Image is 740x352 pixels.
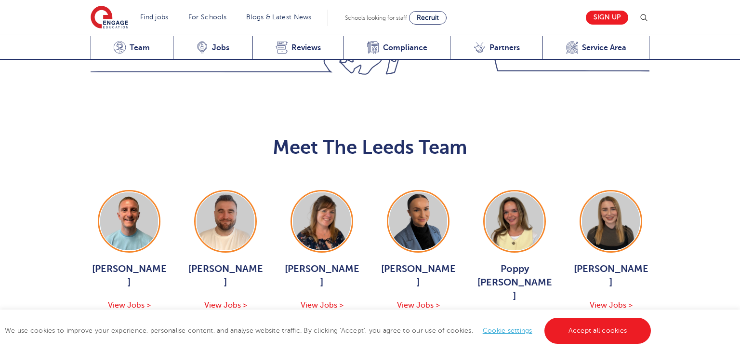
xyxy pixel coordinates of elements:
[293,192,351,250] img: Joanne Wright
[582,192,640,250] img: Layla McCosker
[380,262,457,289] span: [PERSON_NAME]
[283,262,360,289] span: [PERSON_NAME]
[450,36,542,60] a: Partners
[586,11,628,25] a: Sign up
[476,190,553,325] a: Poppy [PERSON_NAME] View Jobs >
[91,6,128,30] img: Engage Education
[91,36,173,60] a: Team
[5,327,653,334] span: We use cookies to improve your experience, personalise content, and analyse website traffic. By c...
[301,301,344,310] span: View Jobs >
[108,301,151,310] span: View Jobs >
[91,136,649,159] h2: Meet The Leeds Team
[252,36,344,60] a: Reviews
[476,262,553,303] span: Poppy [PERSON_NAME]
[188,14,226,21] a: For Schools
[489,43,520,53] span: Partners
[345,14,407,21] span: Schools looking for staff
[204,301,247,310] span: View Jobs >
[389,192,447,250] img: Holly Johnson
[590,301,633,310] span: View Jobs >
[483,327,532,334] a: Cookie settings
[100,192,158,250] img: George Dignam
[417,14,439,21] span: Recruit
[486,192,543,250] img: Poppy Burnside
[409,11,447,25] a: Recruit
[246,14,312,21] a: Blogs & Latest News
[582,43,626,53] span: Service Area
[572,190,649,311] a: [PERSON_NAME] View Jobs >
[380,190,457,311] a: [PERSON_NAME] View Jobs >
[140,14,169,21] a: Find jobs
[283,190,360,311] a: [PERSON_NAME] View Jobs >
[383,43,427,53] span: Compliance
[187,262,264,289] span: [PERSON_NAME]
[542,36,649,60] a: Service Area
[344,36,450,60] a: Compliance
[291,43,321,53] span: Reviews
[212,43,229,53] span: Jobs
[91,190,168,311] a: [PERSON_NAME] View Jobs >
[130,43,150,53] span: Team
[197,192,254,250] img: Chris Rushton
[173,36,252,60] a: Jobs
[572,262,649,289] span: [PERSON_NAME]
[91,262,168,289] span: [PERSON_NAME]
[397,301,440,310] span: View Jobs >
[544,318,651,344] a: Accept all cookies
[187,190,264,311] a: [PERSON_NAME] View Jobs >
